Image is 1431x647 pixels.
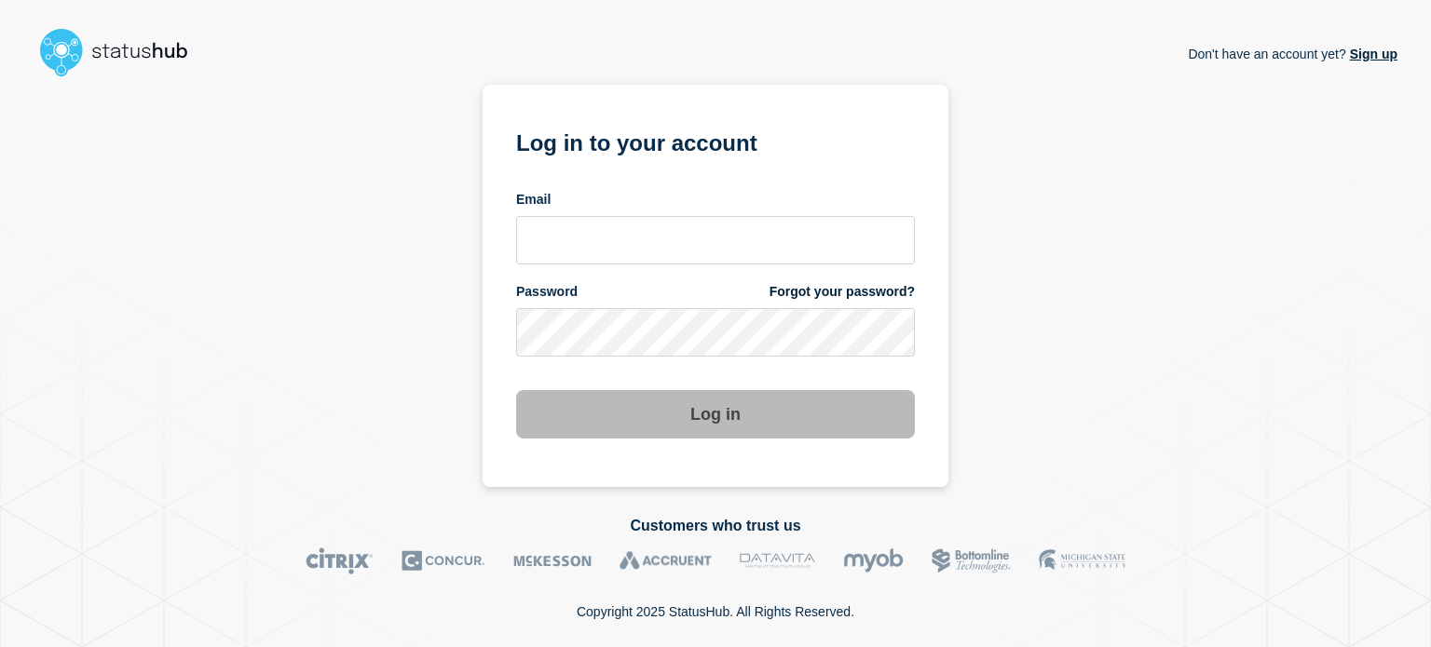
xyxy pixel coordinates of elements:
input: password input [516,308,915,357]
a: Sign up [1346,47,1397,61]
p: Don't have an account yet? [1188,32,1397,76]
img: Citrix logo [306,547,374,574]
img: DataVita logo [740,547,815,574]
img: McKesson logo [513,547,592,574]
p: Copyright 2025 StatusHub. All Rights Reserved. [577,604,854,619]
img: StatusHub logo [34,22,211,82]
h2: Customers who trust us [34,518,1397,534]
img: Accruent logo [620,547,712,574]
img: myob logo [843,547,904,574]
span: Password [516,283,578,301]
a: Forgot your password? [770,283,915,301]
input: email input [516,216,915,264]
h1: Log in to your account [516,124,915,158]
span: Email [516,191,551,209]
img: Bottomline logo [932,547,1011,574]
button: Log in [516,390,915,438]
img: MSU logo [1039,547,1125,574]
img: Concur logo [402,547,485,574]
